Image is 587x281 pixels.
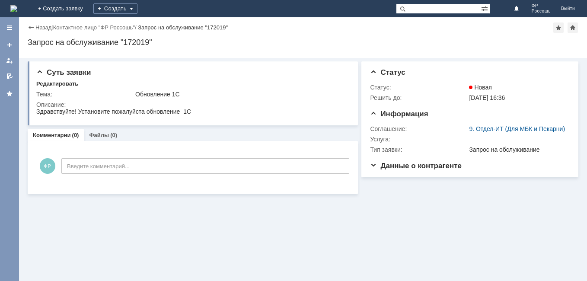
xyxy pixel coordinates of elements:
span: Данные о контрагенте [370,162,462,170]
span: ФР [40,158,55,174]
div: (0) [110,132,117,138]
div: Создать [93,3,137,14]
span: Расширенный поиск [481,4,490,12]
span: Новая [469,84,492,91]
div: Добавить в избранное [553,22,564,33]
div: Запрос на обслуживание "172019" [138,24,228,31]
span: Россошь [532,9,551,14]
div: Описание: [36,101,348,108]
span: ФР [532,3,551,9]
div: (0) [72,132,79,138]
div: Запрос на обслуживание "172019" [28,38,578,47]
div: Статус: [370,84,467,91]
a: Мои согласования [3,69,16,83]
div: Обновление 1С [135,91,346,98]
a: Назад [35,24,51,31]
div: Соглашение: [370,125,467,132]
span: Статус [370,68,405,77]
a: Контактное лицо "ФР Россошь" [53,24,135,31]
a: Файлы [89,132,109,138]
div: | [51,24,53,30]
div: Тема: [36,91,134,98]
div: Редактировать [36,80,78,87]
a: 9. Отдел-ИТ (Для МБК и Пекарни) [469,125,565,132]
span: Суть заявки [36,68,91,77]
div: Запрос на обслуживание [469,146,566,153]
img: logo [10,5,17,12]
a: Перейти на домашнюю страницу [10,5,17,12]
div: Сделать домашней страницей [568,22,578,33]
div: / [53,24,138,31]
div: Решить до: [370,94,467,101]
div: Тип заявки: [370,146,467,153]
span: [DATE] 16:36 [469,94,505,101]
a: Комментарии [33,132,71,138]
a: Создать заявку [3,38,16,52]
div: Услуга: [370,136,467,143]
a: Мои заявки [3,54,16,67]
span: Информация [370,110,428,118]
